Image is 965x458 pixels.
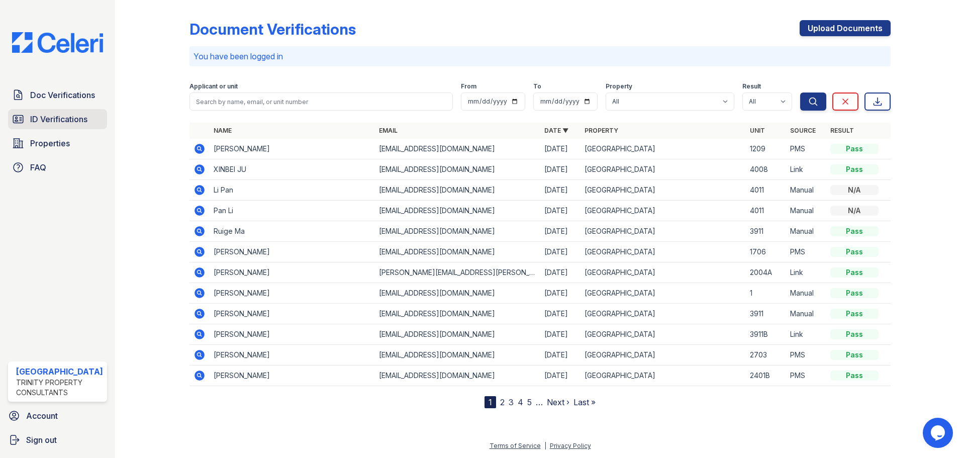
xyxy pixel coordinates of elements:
span: Account [26,410,58,422]
iframe: chat widget [923,418,955,448]
td: 2703 [746,345,786,365]
td: 3911 [746,221,786,242]
div: Pass [830,164,879,174]
label: Property [606,82,632,90]
div: [GEOGRAPHIC_DATA] [16,365,103,378]
span: ID Verifications [30,113,87,125]
td: [DATE] [540,201,581,221]
div: N/A [830,185,879,195]
span: Properties [30,137,70,149]
td: [EMAIL_ADDRESS][DOMAIN_NAME] [375,139,540,159]
td: [GEOGRAPHIC_DATA] [581,324,746,345]
a: 4 [518,397,523,407]
td: [GEOGRAPHIC_DATA] [581,159,746,180]
a: FAQ [8,157,107,177]
td: [GEOGRAPHIC_DATA] [581,345,746,365]
td: [PERSON_NAME] [210,139,375,159]
td: [DATE] [540,262,581,283]
label: To [533,82,541,90]
td: [GEOGRAPHIC_DATA] [581,201,746,221]
a: Upload Documents [800,20,891,36]
td: [GEOGRAPHIC_DATA] [581,180,746,201]
div: | [544,442,546,449]
td: 1706 [746,242,786,262]
a: Next › [547,397,569,407]
td: [DATE] [540,283,581,304]
a: Email [379,127,398,134]
td: [EMAIL_ADDRESS][DOMAIN_NAME] [375,180,540,201]
td: XINBEI JU [210,159,375,180]
div: Pass [830,226,879,236]
td: [EMAIL_ADDRESS][DOMAIN_NAME] [375,345,540,365]
div: Document Verifications [189,20,356,38]
a: Result [830,127,854,134]
div: Pass [830,267,879,278]
td: PMS [786,242,826,262]
td: [EMAIL_ADDRESS][DOMAIN_NAME] [375,221,540,242]
td: [PERSON_NAME] [210,304,375,324]
td: [DATE] [540,180,581,201]
td: [GEOGRAPHIC_DATA] [581,365,746,386]
td: [EMAIL_ADDRESS][DOMAIN_NAME] [375,201,540,221]
a: 2 [500,397,505,407]
div: Pass [830,144,879,154]
td: Link [786,324,826,345]
td: Ruige Ma [210,221,375,242]
td: 4008 [746,159,786,180]
a: Account [4,406,111,426]
p: You have been logged in [194,50,887,62]
a: Sign out [4,430,111,450]
td: Link [786,159,826,180]
td: [GEOGRAPHIC_DATA] [581,262,746,283]
div: N/A [830,206,879,216]
td: [DATE] [540,139,581,159]
a: Terms of Service [490,442,541,449]
td: 1 [746,283,786,304]
td: 2004A [746,262,786,283]
a: Properties [8,133,107,153]
td: [EMAIL_ADDRESS][DOMAIN_NAME] [375,324,540,345]
td: 1209 [746,139,786,159]
td: [DATE] [540,324,581,345]
div: Trinity Property Consultants [16,378,103,398]
span: … [536,396,543,408]
img: CE_Logo_Blue-a8612792a0a2168367f1c8372b55b34899dd931a85d93a1a3d3e32e68fde9ad4.png [4,32,111,53]
span: Doc Verifications [30,89,95,101]
td: [GEOGRAPHIC_DATA] [581,242,746,262]
td: Li Pan [210,180,375,201]
label: From [461,82,476,90]
label: Result [742,82,761,90]
div: Pass [830,350,879,360]
a: Source [790,127,816,134]
td: [EMAIL_ADDRESS][DOMAIN_NAME] [375,304,540,324]
td: Pan Li [210,201,375,221]
label: Applicant or unit [189,82,238,90]
td: [PERSON_NAME] [210,365,375,386]
div: Pass [830,288,879,298]
td: [PERSON_NAME] [210,283,375,304]
td: 4011 [746,180,786,201]
a: Doc Verifications [8,85,107,105]
td: [EMAIL_ADDRESS][DOMAIN_NAME] [375,283,540,304]
div: Pass [830,309,879,319]
td: 3911B [746,324,786,345]
td: [PERSON_NAME] [210,242,375,262]
input: Search by name, email, or unit number [189,93,453,111]
a: Privacy Policy [550,442,591,449]
a: 3 [509,397,514,407]
td: [PERSON_NAME] [210,345,375,365]
td: [DATE] [540,365,581,386]
td: Manual [786,283,826,304]
td: PMS [786,365,826,386]
td: [EMAIL_ADDRESS][DOMAIN_NAME] [375,242,540,262]
td: Manual [786,180,826,201]
td: 4011 [746,201,786,221]
td: [PERSON_NAME][EMAIL_ADDRESS][PERSON_NAME][DOMAIN_NAME] [375,262,540,283]
td: [EMAIL_ADDRESS][DOMAIN_NAME] [375,365,540,386]
td: [GEOGRAPHIC_DATA] [581,283,746,304]
a: 5 [527,397,532,407]
td: [DATE] [540,159,581,180]
td: PMS [786,345,826,365]
a: Property [585,127,618,134]
div: Pass [830,371,879,381]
